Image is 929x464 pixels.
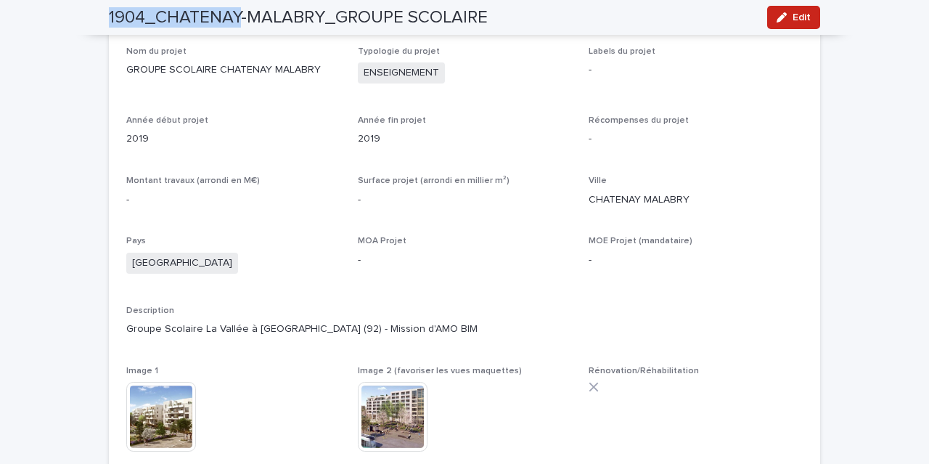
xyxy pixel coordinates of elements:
p: - [358,192,572,208]
span: MOA Projet [358,237,406,245]
span: Image 1 [126,367,158,375]
span: Edit [793,12,811,23]
p: - [589,131,803,147]
span: [GEOGRAPHIC_DATA] [126,253,238,274]
p: - [126,192,340,208]
p: CHATENAY MALABRY [589,192,803,208]
h2: 1904_CHATENAY-MALABRY_GROUPE SCOLAIRE [109,7,488,28]
span: Image 2 (favoriser les vues maquettes) [358,367,522,375]
span: Description [126,306,174,315]
span: MOE Projet (mandataire) [589,237,692,245]
p: 2019 [126,131,340,147]
span: Année début projet [126,116,208,125]
p: - [589,62,803,78]
span: Montant travaux (arrondi en M€) [126,176,260,185]
span: Rénovation/Réhabilitation [589,367,699,375]
span: Pays [126,237,146,245]
span: Récompenses du projet [589,116,689,125]
span: ENSEIGNEMENT [358,62,445,84]
span: Année fin projet [358,116,426,125]
span: Surface projet (arrondi en millier m²) [358,176,509,185]
span: Nom du projet [126,47,187,56]
span: Ville [589,176,607,185]
button: Edit [767,6,820,29]
span: Labels du projet [589,47,655,56]
p: - [358,253,572,268]
span: Typologie du projet [358,47,440,56]
p: Groupe Scolaire La Vallée à [GEOGRAPHIC_DATA] (92) - Mission d'AMO BIM [126,322,803,337]
p: - [589,253,803,268]
p: GROUPE SCOLAIRE CHATENAY MALABRY [126,62,340,78]
p: 2019 [358,131,572,147]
